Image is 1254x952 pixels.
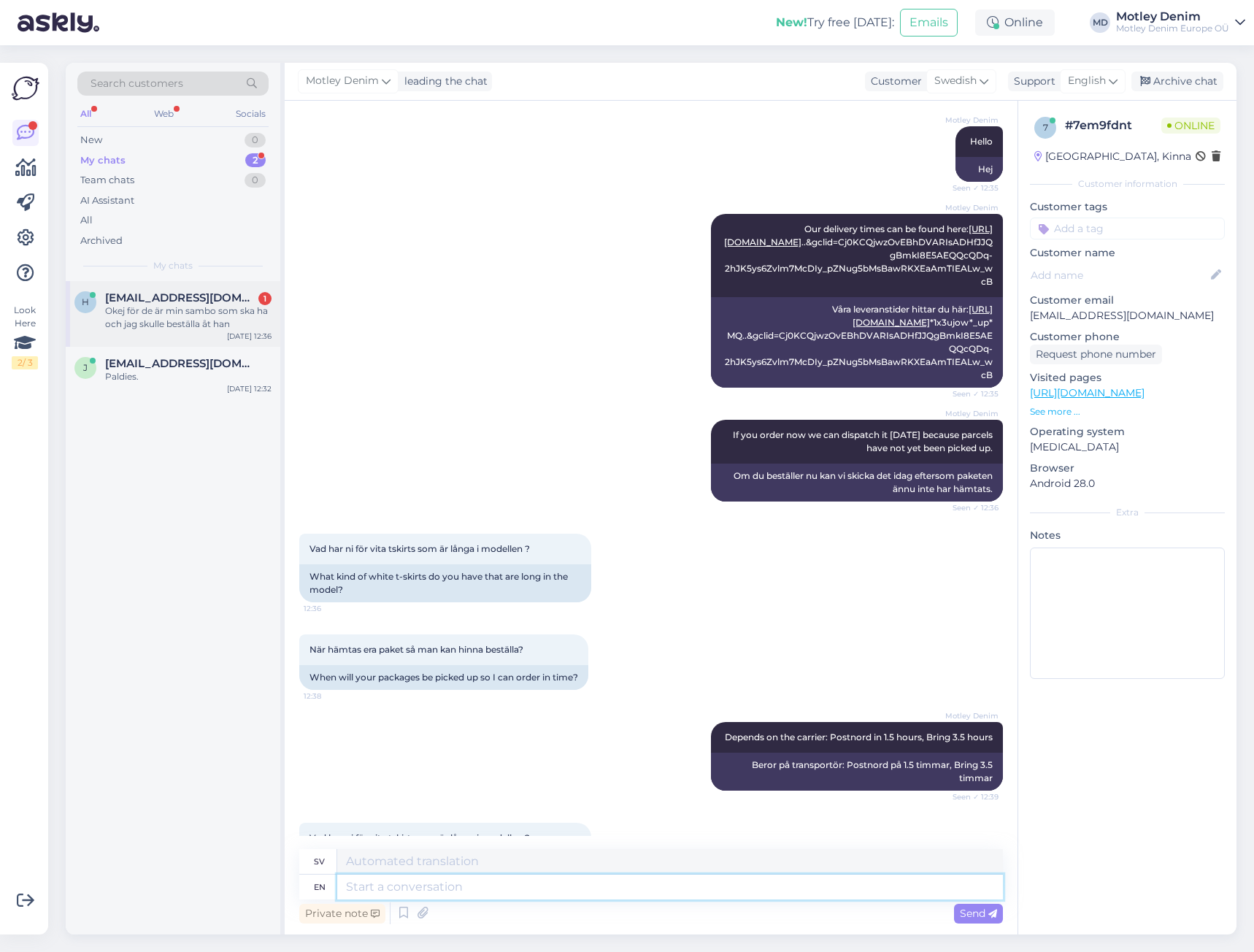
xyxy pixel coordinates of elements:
p: [EMAIL_ADDRESS][DOMAIN_NAME] [1030,308,1225,323]
img: Askly Logo [12,74,39,102]
div: Archived [80,234,123,248]
span: h [82,296,89,307]
div: Archive chat [1131,72,1223,91]
span: Seen ✓ 12:39 [944,791,999,802]
div: All [80,213,93,228]
div: What kind of white t-skirts do you have that are long in the model? [299,564,591,602]
p: [MEDICAL_DATA] [1030,439,1225,455]
p: Customer name [1030,245,1225,261]
div: Socials [233,104,269,123]
a: [URL][DOMAIN_NAME] [1030,386,1145,399]
div: Online [975,9,1055,36]
span: Seen ✓ 12:35 [944,388,999,399]
p: See more ... [1030,405,1225,418]
div: Okej för de är min sambo som ska ha och jag skulle beställa åt han [105,304,272,331]
div: 0 [245,173,266,188]
div: Web [151,104,177,123]
span: j [83,362,88,373]
span: Motley Denim [944,710,999,721]
span: Search customers [91,76,183,91]
div: Våra leveranstider hittar du här: *1x3ujow*_up* MQ..&gclid=Cj0KCQjwzOvEBhDVARIsADHfJJQgBmkI8E5AEQ... [711,297,1003,388]
div: 2 [245,153,266,168]
span: If you order now we can dispatch it [DATE] because parcels have not yet been picked up. [733,429,995,453]
div: When will your packages be picked up so I can order in time? [299,665,588,690]
div: Look Here [12,304,38,369]
span: 12:36 [304,603,358,614]
div: # 7em9fdnt [1065,117,1161,134]
p: Notes [1030,528,1225,543]
div: Customer [865,74,922,89]
span: Motley Denim [306,73,379,89]
span: Swedish [934,73,977,89]
div: [GEOGRAPHIC_DATA], Kinna [1034,149,1191,164]
div: AI Assistant [80,193,134,208]
span: Hello [970,136,993,147]
button: Emails [900,9,958,37]
span: juris@apollo.lv [105,357,257,370]
p: Operating system [1030,424,1225,439]
div: Support [1008,74,1055,89]
span: Motley Denim [944,115,999,126]
div: Customer information [1030,177,1225,191]
div: Motley Denim [1116,11,1229,23]
div: Motley Denim Europe OÜ [1116,23,1229,34]
div: 1 [258,292,272,305]
p: Customer email [1030,293,1225,308]
div: [DATE] 12:32 [227,383,272,394]
div: All [77,104,94,123]
p: Browser [1030,461,1225,476]
span: Send [960,907,997,920]
span: 12:38 [304,691,358,702]
div: Extra [1030,506,1225,519]
span: Depends on the carrier: Postnord in 1.5 hours, Bring 3.5 hours [725,732,993,742]
span: När hämtas era paket så man kan hinna beställa? [309,644,523,655]
p: Visited pages [1030,370,1225,385]
span: Motley Denim [944,202,999,213]
span: Seen ✓ 12:35 [944,183,999,193]
div: MD [1090,12,1110,33]
div: Om du beställer nu kan vi skicka det idag eftersom paketen ännu inte har hämtats. [711,464,1003,502]
div: Request phone number [1030,345,1162,364]
div: Team chats [80,173,134,188]
span: Online [1161,118,1220,134]
span: Our delivery times can be found here: ..&gclid=Cj0KCQjwzOvEBhDVARIsADHfJJQgBmkI8E5AEQQcQDq-2hJK5y... [724,223,993,287]
span: hannaekman@msn.com [105,291,257,304]
div: 2 / 3 [12,356,38,369]
span: Seen ✓ 12:36 [944,502,999,513]
div: en [314,875,326,899]
div: Beror på transportör: Postnord på 1.5 timmar, Bring 3.5 timmar [711,753,1003,791]
div: My chats [80,153,126,168]
b: New! [776,15,807,29]
p: Android 28.0 [1030,476,1225,491]
span: English [1068,73,1106,89]
a: Motley DenimMotley Denim Europe OÜ [1116,11,1245,34]
div: leading the chat [399,74,488,89]
p: Customer tags [1030,199,1225,215]
span: My chats [153,259,193,272]
div: 0 [245,133,266,147]
p: Customer phone [1030,329,1225,345]
span: Vad har ni för vita tskirts som är långa i modellen ? [309,543,530,554]
input: Add a tag [1030,218,1225,239]
span: 7 [1043,122,1048,133]
div: sv [314,849,325,874]
div: Paldies. [105,370,272,383]
span: Motley Denim [944,408,999,419]
span: Vad har ni för vita tskirts som är långa i modellen ? [309,832,530,843]
div: New [80,133,102,147]
div: Private note [299,904,385,924]
div: Try free [DATE]: [776,14,894,31]
div: [DATE] 12:36 [227,331,272,342]
input: Add name [1031,267,1208,283]
div: Hej [955,157,1003,182]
